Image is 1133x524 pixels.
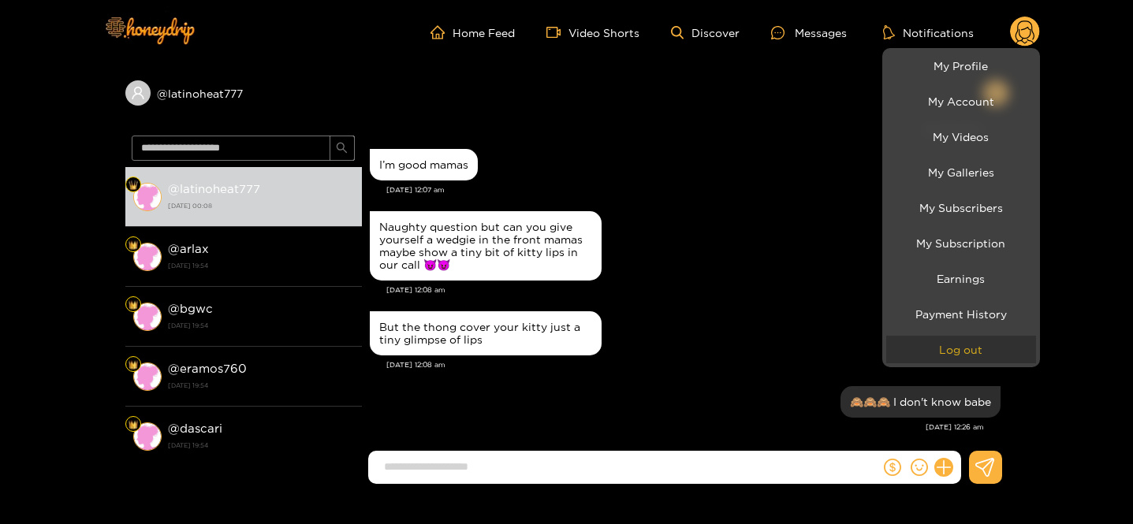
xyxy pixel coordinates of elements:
a: My Galleries [886,158,1036,186]
a: My Account [886,87,1036,115]
a: Payment History [886,300,1036,328]
a: My Subscription [886,229,1036,257]
a: My Subscribers [886,194,1036,221]
a: My Videos [886,123,1036,151]
button: Log out [886,336,1036,363]
a: Earnings [886,265,1036,292]
a: My Profile [886,52,1036,80]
